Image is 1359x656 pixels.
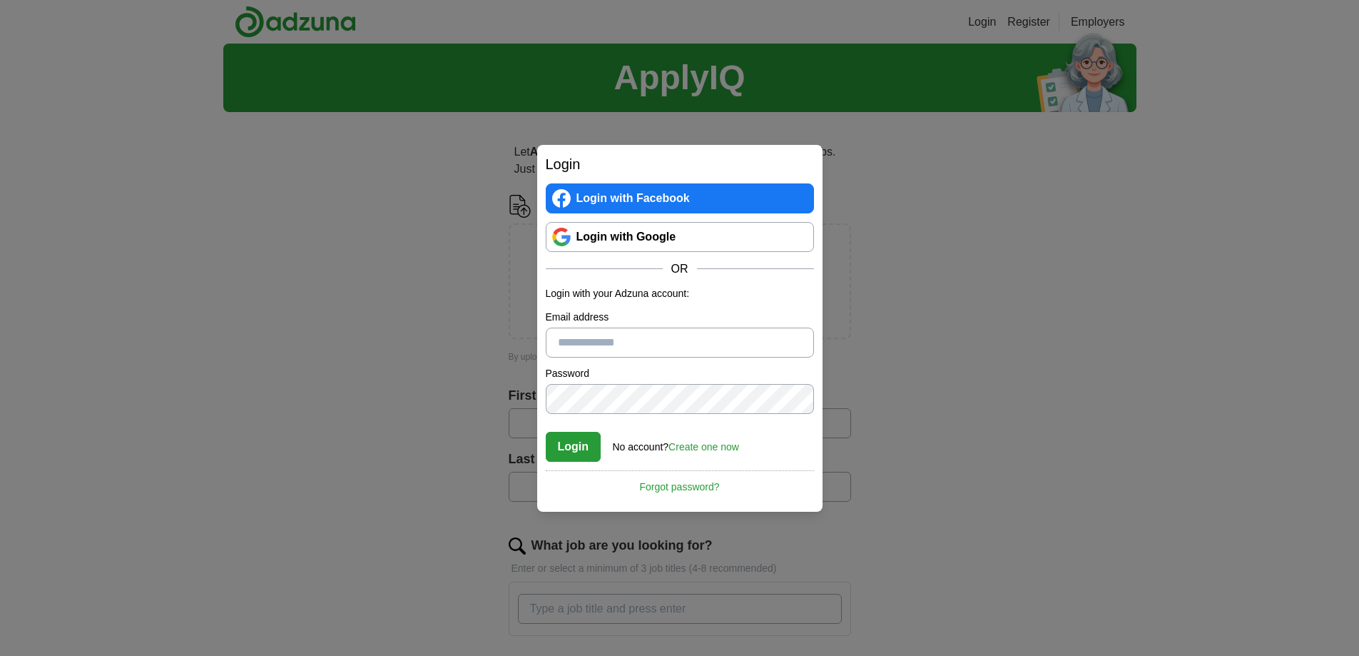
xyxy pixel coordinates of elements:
p: Login with your Adzuna account: [546,286,814,301]
a: Forgot password? [546,470,814,495]
h2: Login [546,153,814,175]
a: Create one now [668,441,739,453]
button: Login [546,432,601,462]
a: Login with Facebook [546,183,814,213]
span: OR [663,261,697,278]
label: Email address [546,310,814,325]
label: Password [546,366,814,381]
a: Login with Google [546,222,814,252]
div: No account? [613,431,739,455]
